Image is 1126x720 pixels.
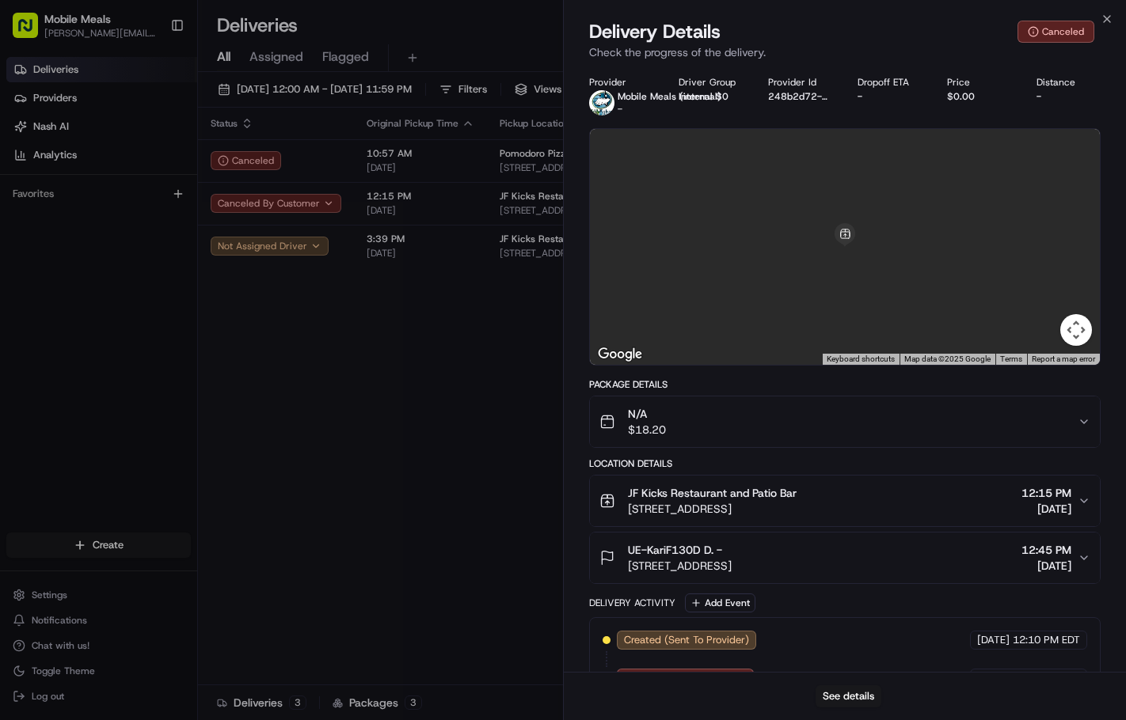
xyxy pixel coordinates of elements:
[589,44,1101,60] p: Check the progress of the delivery.
[858,90,922,103] div: -
[768,76,832,89] div: Provider Id
[685,593,755,612] button: Add Event
[1000,354,1022,363] a: Terms (opens in new tab)
[858,76,922,89] div: Dropoff ETA
[1021,558,1071,574] span: [DATE]
[1018,21,1094,43] button: Canceled
[947,90,1011,103] div: $0.00
[628,422,666,438] span: $18.20
[1021,542,1071,558] span: 12:45 PM
[618,90,721,103] span: Mobile Meals (internal)
[590,532,1100,583] button: UE-KariF130D D. -[STREET_ADDRESS]12:45 PM[DATE]
[589,457,1101,470] div: Location Details
[816,685,881,707] button: See details
[589,76,653,89] div: Provider
[1037,90,1101,103] div: -
[594,344,646,365] img: Google
[1037,76,1101,89] div: Distance
[1032,354,1095,363] a: Report a map error
[589,19,721,44] span: Delivery Details
[628,558,732,574] span: [STREET_ADDRESS]
[768,90,832,103] button: 248b2d72-a3ec-ebf3-3375-455847ffb06d
[594,344,646,365] a: Open this area in Google Maps (opens a new window)
[628,485,797,501] span: JF Kicks Restaurant and Patio Bar
[904,354,991,363] span: Map data ©2025 Google
[1060,314,1092,346] button: Map camera controls
[977,633,1010,647] span: [DATE]
[679,76,743,89] div: Driver Group
[589,378,1101,391] div: Package Details
[827,354,895,365] button: Keyboard shortcuts
[589,597,675,609] div: Delivery Activity
[1021,501,1071,517] span: [DATE]
[590,476,1100,526] button: JF Kicks Restaurant and Patio Bar[STREET_ADDRESS]12:15 PM[DATE]
[947,76,1011,89] div: Price
[628,501,797,517] span: [STREET_ADDRESS]
[618,103,622,116] span: -
[977,671,1010,685] span: [DATE]
[589,90,614,116] img: MM.png
[1013,671,1080,685] span: 12:12 PM EDT
[628,542,722,558] span: UE-KariF130D D. -
[624,671,732,685] span: Canceled By Customer
[1013,633,1080,647] span: 12:10 PM EDT
[628,406,666,422] span: N/A
[590,396,1100,447] button: N/A$18.20
[1021,485,1071,501] span: 12:15 PM
[679,90,743,103] div: Internal $0
[624,633,749,647] span: Created (Sent To Provider)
